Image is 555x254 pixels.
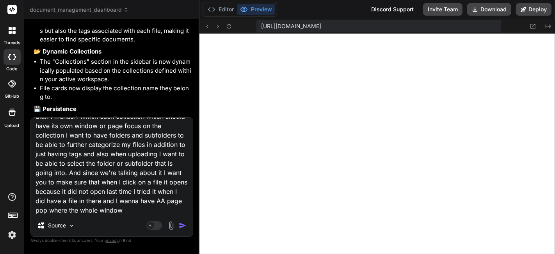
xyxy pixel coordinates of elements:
img: settings [5,228,19,241]
span: document_management_dashboard [30,6,129,14]
iframe: Preview [199,34,555,254]
button: Invite Team [423,3,462,16]
p: Source [48,222,66,229]
li: All new data (workspaces, files, collections, tags, notes) are saved in your browser's local stor... [40,115,192,150]
strong: 📂 Dynamic Collections [34,48,101,55]
button: Editor [205,4,237,15]
span: privacy [105,238,119,243]
img: icon [179,222,187,229]
label: code [7,66,18,72]
label: Upload [5,122,20,129]
li: The main search bar now searches not only file names but also the tags associated with each file,... [40,18,192,44]
button: Preview [237,4,275,15]
li: The "Collections" section in the sidebar is now dynamically populated based on the collections de... [40,57,192,84]
span: [URL][DOMAIN_NAME] [261,22,321,30]
strong: 💾 Persistence [34,105,76,113]
label: threads [4,39,20,46]
button: Deploy [516,3,551,16]
textarea: I don't see where I can add collections from the main dashboard I see the bottom section of the c... [31,118,193,215]
p: Always double-check its answers. Your in Bind [30,237,193,244]
label: GitHub [5,93,19,100]
li: File cards now display the collection name they belong to. [40,84,192,102]
div: Discord Support [366,3,418,16]
img: attachment [167,221,176,230]
img: Pick Models [68,222,75,229]
button: Download [467,3,511,16]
